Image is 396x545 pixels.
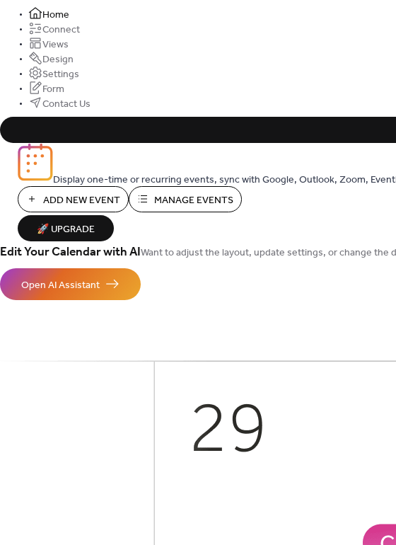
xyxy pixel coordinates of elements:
[154,193,233,207] span: Manage Events
[129,186,242,212] button: Manage Events
[28,25,80,33] a: Connect
[28,70,79,77] a: Settings
[28,40,69,47] a: Views
[28,100,91,107] a: Contact Us
[28,85,64,92] a: Form
[42,7,69,22] span: Home
[42,96,91,111] span: Contact Us
[42,67,79,81] span: Settings
[42,22,80,37] span: Connect
[18,186,129,212] button: Add New Event
[42,52,74,67] span: Design
[28,55,74,62] a: Design
[18,215,114,241] button: 🚀 Upgrade
[26,219,105,239] span: 🚀 Upgrade
[42,81,64,96] span: Form
[21,277,100,292] span: Open AI Assistant
[43,193,120,207] span: Add New Event
[18,143,53,181] img: logo_icon.svg
[28,11,69,18] a: Home
[42,37,69,52] span: Views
